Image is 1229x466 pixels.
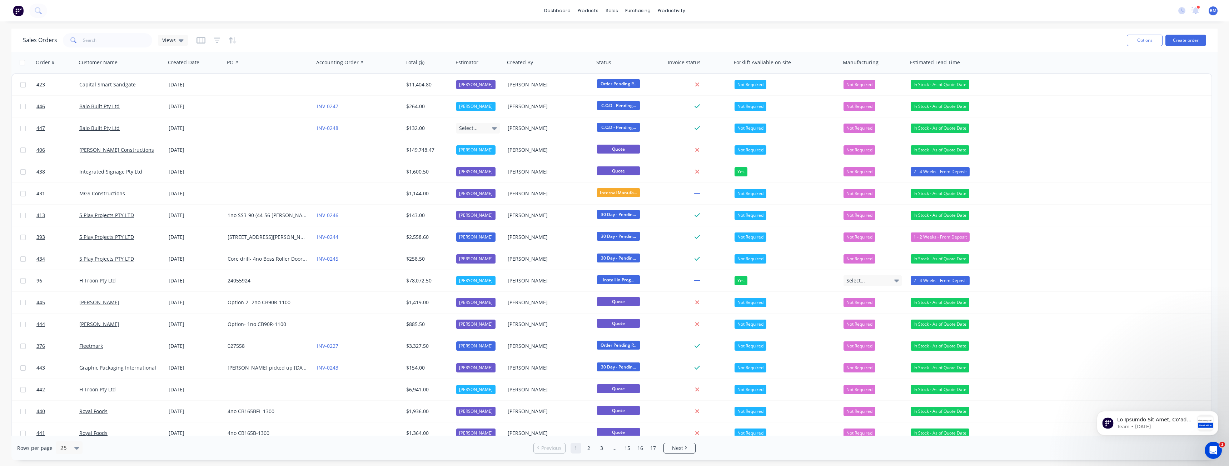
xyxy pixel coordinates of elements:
[844,145,875,155] button: Not Required
[406,125,448,132] div: $132.00
[911,254,969,264] div: In Stock - As of Quote Date
[844,407,875,416] button: Not Required
[597,210,640,219] span: 30 Day - Pendin...
[735,320,766,329] div: Not Required
[911,167,970,176] div: 2 - 4 Weeks - From Deposit
[169,81,222,88] div: [DATE]
[317,125,338,131] a: INV-0248
[844,124,875,133] button: Not Required
[456,407,496,416] div: [PERSON_NAME]
[36,430,45,437] span: 441
[456,167,496,176] div: [PERSON_NAME]
[635,443,646,454] a: Page 16
[169,125,222,132] div: [DATE]
[622,443,633,454] a: Page 15
[79,277,116,284] a: H Troon Pty Ltd
[406,168,448,175] div: $1,600.50
[36,74,79,95] a: 423
[654,5,689,16] div: productivity
[911,385,969,394] div: In Stock - As of Quote Date
[36,379,79,400] a: 442
[36,292,79,313] a: 445
[227,59,238,66] div: PO #
[735,189,766,198] div: Not Required
[846,234,872,241] span: Not Required
[169,212,222,219] div: [DATE]
[844,102,875,111] button: Not Required
[597,406,640,415] span: Quote
[844,363,875,372] button: Not Required
[169,386,222,393] div: [DATE]
[228,430,307,437] div: 4no CB165B-1300
[456,59,478,66] div: Estimator
[456,341,496,351] div: [PERSON_NAME]
[228,364,307,371] div: [PERSON_NAME] picked up [DATE].
[406,386,448,393] div: $6,941.00
[846,342,872,350] span: Not Required
[316,59,363,66] div: Accounting Order #
[735,429,766,438] div: Not Required
[459,125,478,132] span: Select...
[911,211,969,220] div: In Stock - As of Quote Date
[846,321,872,328] span: Not Required
[846,168,872,175] span: Not Required
[456,363,496,372] div: [PERSON_NAME]
[844,429,875,438] button: Not Required
[508,212,587,219] div: [PERSON_NAME]
[36,117,79,139] a: 447
[456,232,496,242] div: [PERSON_NAME]
[36,212,45,219] span: 413
[406,103,448,110] div: $264.00
[456,254,496,264] div: [PERSON_NAME]
[317,364,338,371] a: INV-0243
[843,59,879,66] div: Manufacturing
[735,124,766,133] div: Not Required
[911,429,969,438] div: In Stock - As of Quote Date
[735,102,766,111] div: Not Required
[597,188,640,197] span: Internal Manufa...
[79,234,134,240] a: 5 Play Projects PTY LTD
[648,443,658,454] a: Page 17
[23,37,57,44] h1: Sales Orders
[664,445,695,452] a: Next page
[735,385,766,394] div: Not Required
[597,297,640,306] span: Quote
[36,357,79,379] a: 443
[508,277,587,284] div: [PERSON_NAME]
[36,401,79,422] a: 440
[597,145,640,154] span: Quote
[406,408,448,415] div: $1,936.00
[622,5,654,16] div: purchasing
[36,139,79,161] a: 406
[169,321,222,328] div: [DATE]
[735,167,747,176] div: Yes
[79,212,134,219] a: 5 Play Projects PTY LTD
[846,212,872,219] span: Not Required
[456,320,496,329] div: [PERSON_NAME]
[735,341,766,351] div: Not Required
[1205,442,1222,459] iframe: Intercom live chat
[735,363,766,372] div: Not Required
[508,255,587,262] div: [PERSON_NAME]
[911,145,969,155] div: In Stock - As of Quote Date
[596,443,607,454] a: Page 3
[574,5,602,16] div: products
[36,277,42,284] span: 96
[79,321,119,327] a: [PERSON_NAME]
[911,276,970,285] div: 2 - 4 Weeks - From Deposit
[456,211,496,220] div: [PERSON_NAME]
[911,189,969,198] div: In Stock - As of Quote Date
[36,96,79,117] a: 446
[406,277,448,284] div: $78,072.50
[79,342,103,349] a: Fleetmark
[17,445,53,452] span: Rows per page
[83,33,153,47] input: Search...
[602,5,622,16] div: sales
[406,190,448,197] div: $1,144.00
[597,123,640,132] span: C.O.D - Pending...
[169,342,222,350] div: [DATE]
[1165,35,1206,46] button: Create order
[79,59,118,66] div: Customer Name
[846,299,872,306] span: Not Required
[36,81,45,88] span: 423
